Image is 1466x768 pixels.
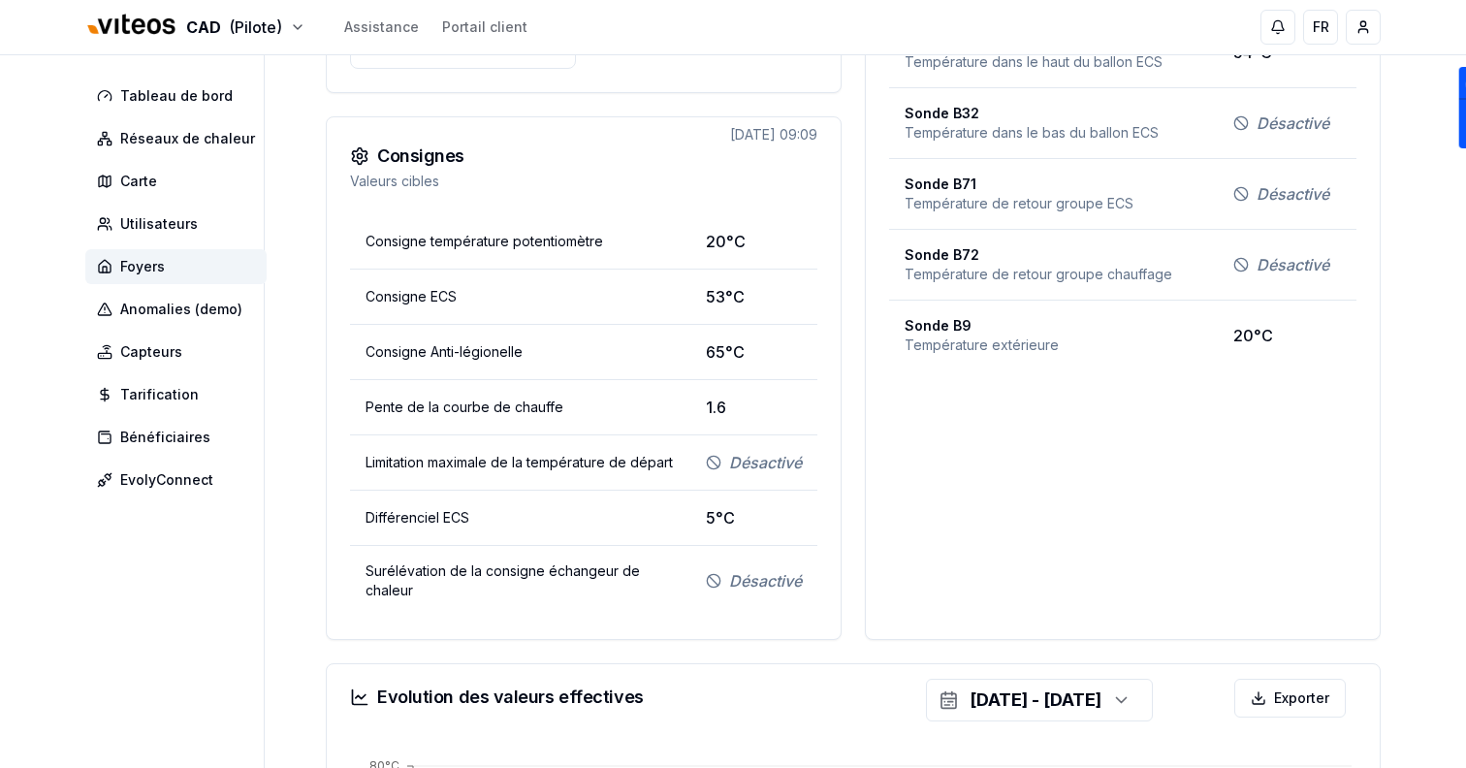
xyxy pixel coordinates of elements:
span: Sonde B32 [905,104,1202,123]
span: Anomalies (demo) [120,300,242,319]
button: CAD(Pilote) [85,7,305,48]
div: [DATE] 09:09 [730,125,817,144]
span: Désactivé [1257,112,1329,135]
button: [DATE] - [DATE] [926,679,1153,721]
p: Valeurs cibles [350,172,817,191]
span: Carte [120,172,157,191]
span: 65°C [706,340,745,364]
span: Désactivé [1257,253,1329,276]
a: Foyers [85,249,274,284]
span: Température de retour groupe chauffage [905,265,1202,284]
td: Surélévation de la consigne échangeur de chaleur [350,546,690,617]
span: Température dans le haut du ballon ECS [905,52,1202,72]
a: Bénéficiaires [85,420,274,455]
span: Utilisateurs [120,214,198,234]
span: Température dans le bas du ballon ECS [905,123,1202,143]
span: EvolyConnect [120,470,213,490]
span: Sonde B9 [905,316,1202,336]
span: FR [1313,17,1329,37]
span: 20°C [706,230,746,253]
a: Assistance [344,17,419,37]
td: Pente de la courbe de chauffe [350,380,690,435]
td: Consigne Anti-légionelle [350,325,690,380]
button: FR [1303,10,1338,45]
td: Consigne température potentiomètre [350,214,690,270]
span: 20°C [1233,324,1273,347]
span: Réseaux de chaleur [120,129,255,148]
span: Tableau de bord [120,86,233,106]
a: Réseaux de chaleur [85,121,274,156]
span: Foyers [120,257,165,276]
span: Capteurs [120,342,182,362]
span: Sonde B71 [905,175,1202,194]
span: Sonde B72 [905,245,1202,265]
span: Désactivé [729,451,802,474]
a: Anomalies (demo) [85,292,274,327]
span: CAD [186,16,221,39]
div: [DATE] - [DATE] [970,687,1101,714]
button: Exporter [1234,679,1346,718]
td: Différenciel ECS [350,491,690,546]
a: Carte [85,164,274,199]
td: Consigne ECS [350,270,690,325]
span: Tarification [120,385,199,404]
a: EvolyConnect [85,463,274,497]
span: (Pilote) [229,16,282,39]
span: 1.6 [706,396,726,419]
img: Viteos - CAD Logo [85,2,178,48]
a: Tarification [85,377,274,412]
span: Désactivé [1257,182,1329,206]
a: Portail client [442,17,527,37]
span: Bénéficiaires [120,428,210,447]
td: Limitation maximale de la température de départ [350,435,690,491]
h3: Consignes [350,146,817,166]
span: 53°C [706,285,745,308]
span: Désactivé [729,569,802,592]
a: Capteurs [85,335,274,369]
a: Utilisateurs [85,207,274,241]
span: Température de retour groupe ECS [905,194,1202,213]
span: Température extérieure [905,336,1202,355]
span: 5°C [706,506,735,529]
a: Tableau de bord [85,79,274,113]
